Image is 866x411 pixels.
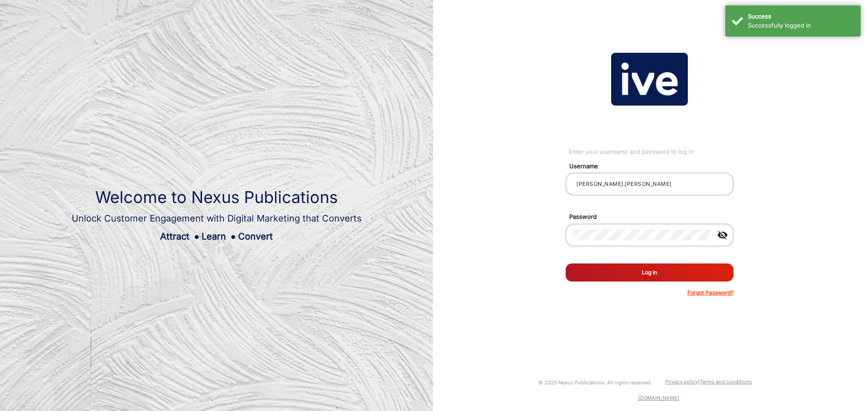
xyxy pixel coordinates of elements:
[748,21,854,30] div: Successfully logged in
[566,263,733,282] button: Log In
[230,231,236,242] span: ●
[539,379,652,386] small: © 2025 Nexus Publications. All rights reserved.
[194,231,199,242] span: ●
[569,148,733,157] div: Enter your username and password to log in
[562,162,744,171] mat-label: Username
[72,188,362,207] h1: Welcome to Nexus Publications
[72,230,362,243] div: Attract Learn Convert
[698,379,700,385] a: |
[665,379,698,385] a: Privacy policy
[748,12,854,21] div: Success
[72,212,362,225] div: Unlock Customer Engagement with Digital Marketing that Converts
[687,289,733,297] p: Forgot Password?
[638,395,679,401] a: [DOMAIN_NAME]
[611,53,688,106] img: vmg-logo
[562,212,744,222] mat-label: Password
[573,179,726,189] input: Your username
[700,379,752,385] a: Terms and conditions
[712,230,733,240] mat-icon: visibility_off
